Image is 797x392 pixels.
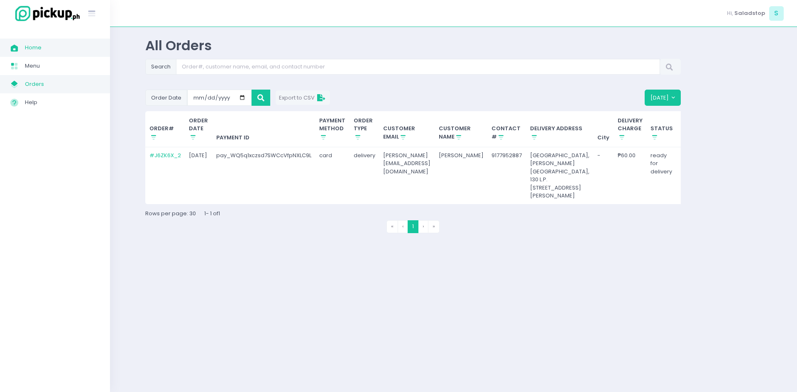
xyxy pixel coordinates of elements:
img: logo [10,5,81,22]
span: Export to CSV [279,94,327,102]
td: 9177952887 [488,147,526,204]
td: - [594,147,614,204]
span: Orders [25,79,100,90]
button: [DATE] [645,90,681,105]
span: Help [25,97,100,108]
td: [DATE] [185,147,213,204]
td: ready for delivery [647,147,677,204]
span: Saladstop [734,9,765,17]
td: delivery [350,147,379,204]
th: ORDER DATE [185,111,213,147]
th: STATUS [647,111,677,147]
td: [GEOGRAPHIC_DATA], [PERSON_NAME][GEOGRAPHIC_DATA], 130 L.P. [STREET_ADDRESS][PERSON_NAME] [526,147,594,204]
span: S [769,6,784,21]
th: CUSTOMER NAME [435,111,488,147]
td: ₱60.00 [614,147,647,204]
th: DELIVERY CHARGE [614,111,647,147]
td: [PERSON_NAME][EMAIL_ADDRESS][DOMAIN_NAME] [379,147,435,204]
td: card [315,147,350,204]
div: All Orders [145,37,681,54]
th: CONTACT # [488,111,526,147]
td: [PERSON_NAME] [435,147,488,204]
span: Search [145,59,176,75]
th: ORDER# [145,111,185,147]
input: Small [187,90,252,105]
th: DELIVERY ADDRESS [526,111,594,147]
span: Order Date [145,90,187,105]
span: 1 - 1 of 1 [204,209,220,217]
a: #J6ZK6X_2 [149,151,181,159]
th: City [594,111,614,147]
th: TOTAL AMOUNT [677,111,710,147]
td: pay_WQ5q1xczsd7SWCcVfpNXLC9L [212,147,315,204]
span: Home [25,42,100,53]
span: Menu [25,61,100,71]
input: Search [176,59,660,75]
span: Rows per page: 30 [145,209,196,217]
span: 1 [408,220,418,233]
th: ORDER TYPE [350,111,379,147]
th: PAYMENT ID [212,111,315,147]
th: CUSTOMER EMAIL [379,111,435,147]
th: PAYMENT METHOD [315,111,350,147]
span: Hi, [727,9,733,17]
